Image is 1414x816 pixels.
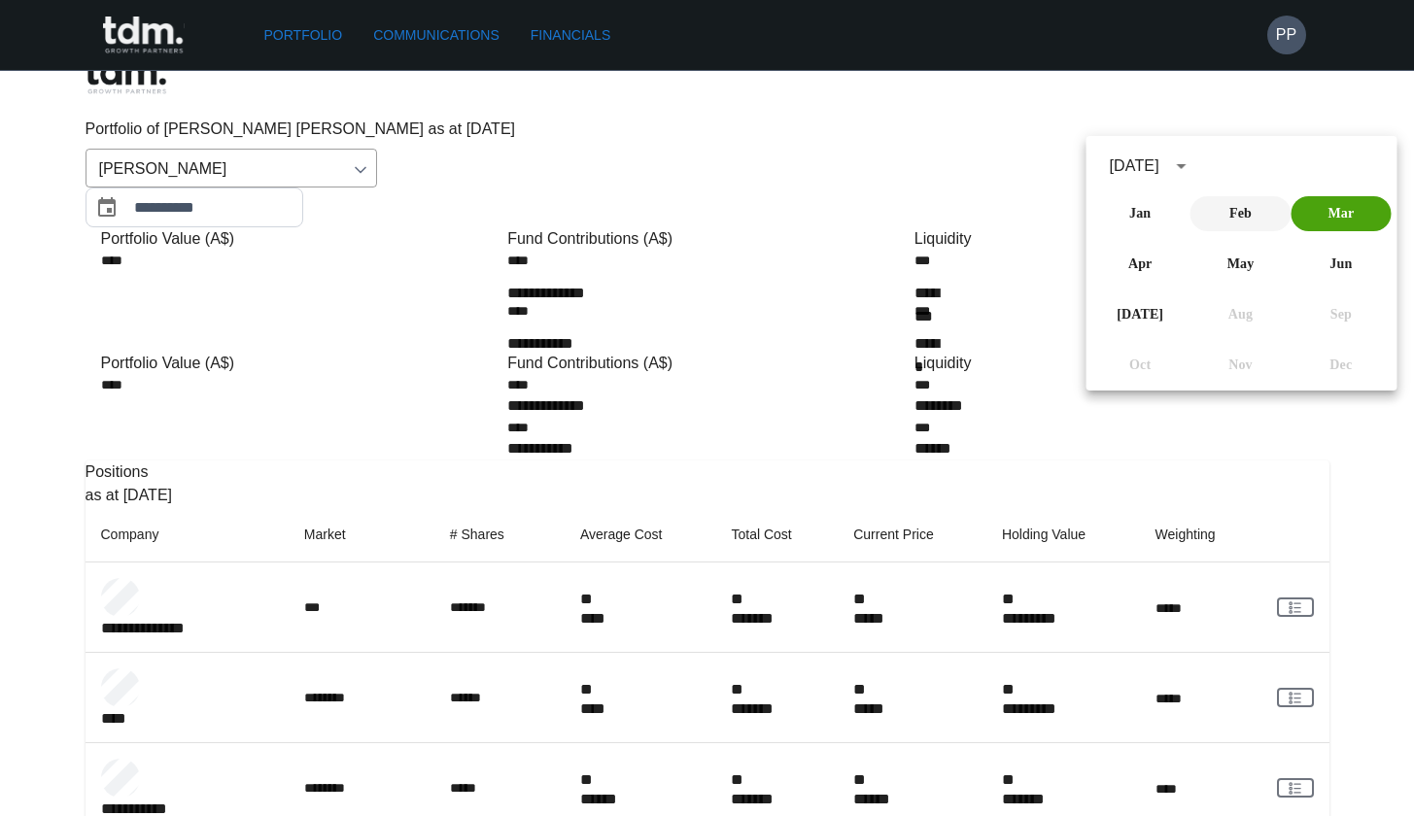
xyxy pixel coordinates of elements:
g: rgba(16, 24, 40, 0.6 [1290,601,1300,612]
button: [DATE] [1090,297,1190,332]
button: calendar view is open, switch to year view [1165,150,1198,183]
button: Mar [1291,196,1391,231]
button: May [1190,247,1291,282]
div: Liquidity [914,227,1314,251]
button: Choose date, selected date is Mar 31, 2025 [87,188,126,227]
p: Positions [86,460,1329,484]
div: Liquidity [914,352,1314,375]
a: Portfolio [257,17,351,53]
div: [PERSON_NAME] [86,149,377,187]
div: Portfolio Value (A$) [101,227,500,251]
div: [DATE] [1110,154,1159,178]
th: # Shares [434,507,565,562]
p: as at [DATE] [86,484,1329,507]
button: PP [1267,16,1306,54]
a: Communications [365,17,507,53]
a: View Client Communications [1277,688,1313,707]
button: Apr [1090,247,1190,282]
th: Current Price [838,507,986,562]
th: Average Cost [565,507,716,562]
div: Portfolio Value (A$) [101,352,500,375]
g: rgba(16, 24, 40, 0.6 [1290,782,1300,793]
th: Market [289,507,434,562]
th: Holding Value [986,507,1140,562]
h6: PP [1276,23,1296,47]
th: Total Cost [715,507,838,562]
th: Weighting [1140,507,1261,562]
a: Financials [523,17,618,53]
button: Jun [1291,247,1391,282]
a: View Client Communications [1277,597,1313,617]
th: Company [86,507,289,562]
a: View Client Communications [1277,778,1313,798]
g: rgba(16, 24, 40, 0.6 [1290,692,1300,702]
button: Jan [1090,196,1190,231]
p: Portfolio of [PERSON_NAME] [PERSON_NAME] as at [DATE] [86,118,1329,141]
button: Feb [1190,196,1291,231]
div: Fund Contributions (A$) [507,352,907,375]
div: Fund Contributions (A$) [507,227,907,251]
